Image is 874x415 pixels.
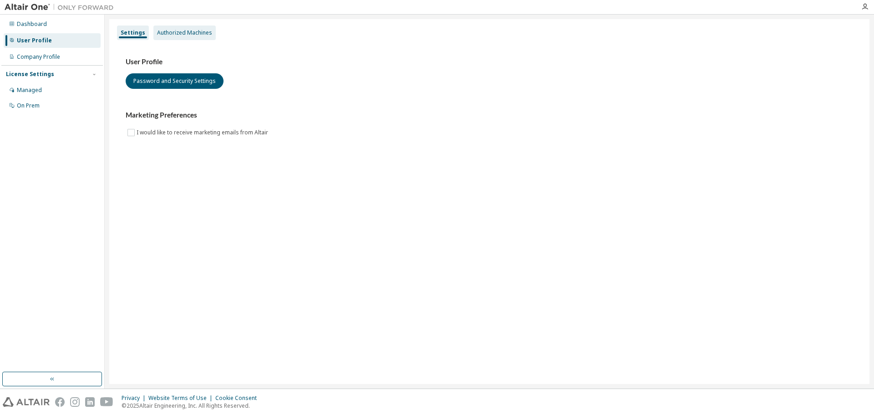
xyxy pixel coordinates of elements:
div: Privacy [122,395,148,402]
div: On Prem [17,102,40,109]
div: Company Profile [17,53,60,61]
img: Altair One [5,3,118,12]
img: altair_logo.svg [3,397,50,407]
div: Website Terms of Use [148,395,215,402]
div: User Profile [17,37,52,44]
label: I would like to receive marketing emails from Altair [137,127,270,138]
img: youtube.svg [100,397,113,407]
div: Cookie Consent [215,395,262,402]
img: facebook.svg [55,397,65,407]
img: instagram.svg [70,397,80,407]
p: © 2025 Altair Engineering, Inc. All Rights Reserved. [122,402,262,410]
div: Authorized Machines [157,29,212,36]
h3: Marketing Preferences [126,111,853,120]
img: linkedin.svg [85,397,95,407]
button: Password and Security Settings [126,73,224,89]
div: Dashboard [17,20,47,28]
h3: User Profile [126,57,853,67]
div: Settings [121,29,145,36]
div: Managed [17,87,42,94]
div: License Settings [6,71,54,78]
